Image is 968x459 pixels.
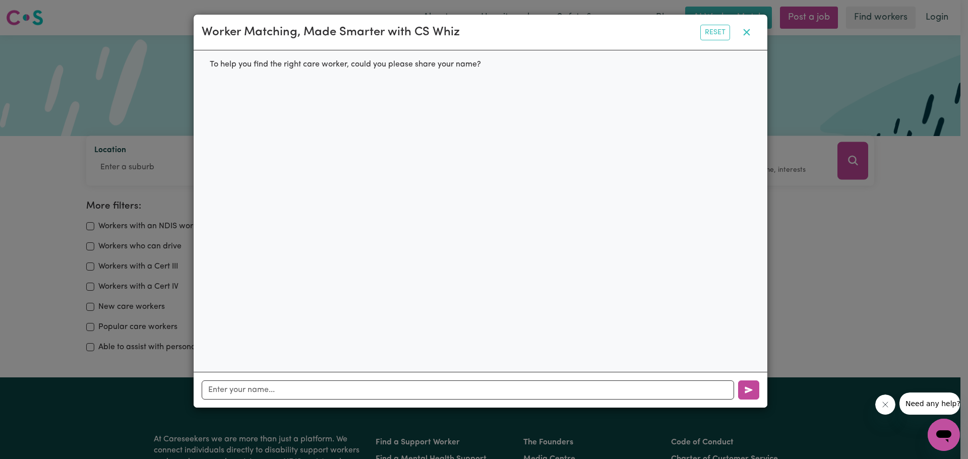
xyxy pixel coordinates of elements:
button: Reset [700,25,730,40]
div: To help you find the right care worker, could you please share your name? [202,50,489,79]
iframe: Close message [875,395,895,415]
iframe: Message from company [899,392,960,415]
iframe: Button to launch messaging window [928,419,960,451]
input: Enter your name... [202,380,734,400]
span: Need any help? [6,7,61,15]
div: Worker Matching, Made Smarter with CS Whiz [202,23,460,41]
